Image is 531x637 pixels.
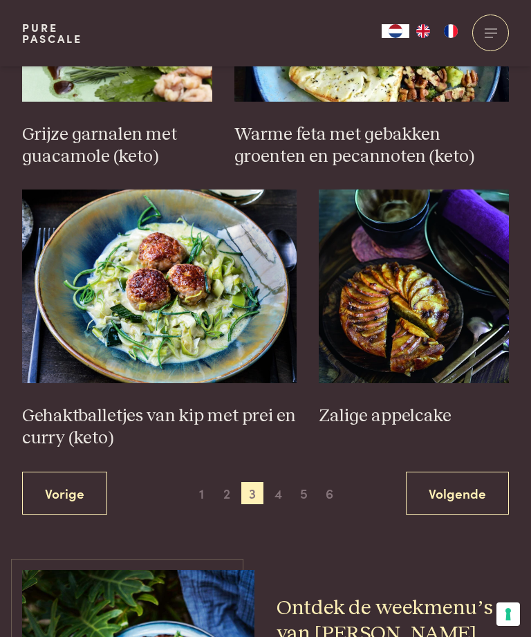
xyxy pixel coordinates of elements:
a: Gehaktballetjes van kip met prei en curry (keto) Gehaktballetjes van kip met prei en curry (keto) [22,190,297,450]
span: 4 [268,482,290,504]
a: PurePascale [22,22,82,44]
a: Vorige [22,472,107,515]
a: FR [437,24,465,38]
button: Uw voorkeuren voor toestemming voor trackingtechnologieën [496,602,520,626]
span: 2 [216,482,238,504]
a: Volgende [406,472,509,515]
div: Language [382,24,409,38]
h3: Gehaktballetjes van kip met prei en curry (keto) [22,405,297,450]
span: 3 [241,482,263,504]
a: NL [382,24,409,38]
h3: Warme feta met gebakken groenten en pecannoten (keto) [234,124,510,168]
img: Zalige appelcake [319,190,509,383]
h3: Zalige appelcake [319,405,509,427]
span: 6 [319,482,341,504]
ul: Language list [409,24,465,38]
aside: Language selected: Nederlands [382,24,465,38]
span: 1 [190,482,212,504]
a: Zalige appelcake Zalige appelcake [319,190,509,427]
span: 5 [293,482,315,504]
img: Gehaktballetjes van kip met prei en curry (keto) [22,190,297,383]
h3: Grijze garnalen met guacamole (keto) [22,124,212,168]
a: EN [409,24,437,38]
